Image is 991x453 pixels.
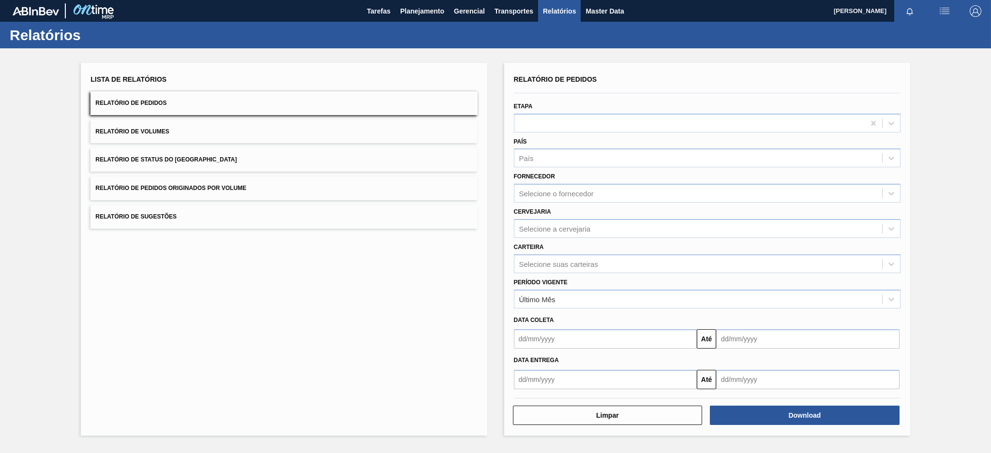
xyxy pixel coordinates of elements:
[495,5,533,17] span: Transportes
[894,4,925,18] button: Notificações
[514,138,527,145] label: País
[514,357,559,364] span: Data entrega
[90,148,477,172] button: Relatório de Status do [GEOGRAPHIC_DATA]
[543,5,576,17] span: Relatórios
[513,406,703,425] button: Limpar
[514,329,697,349] input: dd/mm/yyyy
[90,91,477,115] button: Relatório de Pedidos
[514,173,555,180] label: Fornecedor
[90,120,477,144] button: Relatório de Volumes
[10,29,181,41] h1: Relatórios
[697,370,716,389] button: Até
[519,154,534,162] div: País
[95,185,246,191] span: Relatório de Pedidos Originados por Volume
[586,5,624,17] span: Master Data
[514,75,597,83] span: Relatório de Pedidos
[519,295,556,303] div: Último Mês
[970,5,981,17] img: Logout
[716,329,900,349] input: dd/mm/yyyy
[514,244,544,250] label: Carteira
[95,128,169,135] span: Relatório de Volumes
[90,75,166,83] span: Lista de Relatórios
[939,5,950,17] img: userActions
[514,103,533,110] label: Etapa
[519,260,598,268] div: Selecione suas carteiras
[697,329,716,349] button: Até
[514,279,568,286] label: Período Vigente
[519,224,591,233] div: Selecione a cervejaria
[519,190,594,198] div: Selecione o fornecedor
[514,208,551,215] label: Cervejaria
[95,213,177,220] span: Relatório de Sugestões
[400,5,444,17] span: Planejamento
[13,7,59,15] img: TNhmsLtSVTkK8tSr43FrP2fwEKptu5GPRR3wAAAABJRU5ErkJggg==
[367,5,390,17] span: Tarefas
[90,176,477,200] button: Relatório de Pedidos Originados por Volume
[90,205,477,229] button: Relatório de Sugestões
[514,370,697,389] input: dd/mm/yyyy
[95,100,166,106] span: Relatório de Pedidos
[514,317,554,323] span: Data coleta
[710,406,900,425] button: Download
[95,156,237,163] span: Relatório de Status do [GEOGRAPHIC_DATA]
[716,370,900,389] input: dd/mm/yyyy
[454,5,485,17] span: Gerencial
